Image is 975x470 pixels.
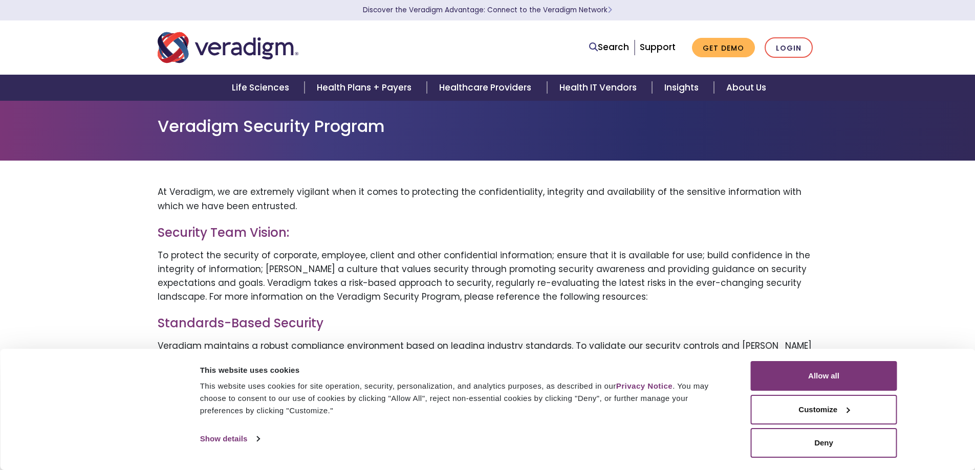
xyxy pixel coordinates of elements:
h1: Veradigm Security Program [158,117,818,136]
div: This website uses cookies for site operation, security, personalization, and analytics purposes, ... [200,380,728,417]
a: Health IT Vendors [547,75,652,101]
button: Customize [751,395,897,424]
a: Health Plans + Payers [305,75,427,101]
a: Support [640,41,676,53]
p: Veradigm maintains a robust compliance environment based on leading industry standards. To valida... [158,339,818,381]
p: To protect the security of corporate, employee, client and other confidential information; ensure... [158,249,818,304]
button: Allow all [751,361,897,391]
a: Insights [652,75,714,101]
a: About Us [714,75,778,101]
a: Privacy Notice [616,382,673,390]
div: This website uses cookies [200,364,728,376]
a: Login [765,37,813,58]
a: Healthcare Providers [427,75,547,101]
a: Discover the Veradigm Advantage: Connect to the Veradigm NetworkLearn More [363,5,612,15]
img: Veradigm logo [158,31,298,64]
a: Show details [200,431,259,446]
button: Deny [751,428,897,458]
a: Search [589,40,629,54]
a: Life Sciences [220,75,305,101]
a: Get Demo [692,38,755,58]
span: Learn More [608,5,612,15]
h3: Standards-Based Security [158,316,818,331]
p: At Veradigm, we are extremely vigilant when it comes to protecting the confidentiality, integrity... [158,185,818,213]
h3: Security Team Vision: [158,226,818,240]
